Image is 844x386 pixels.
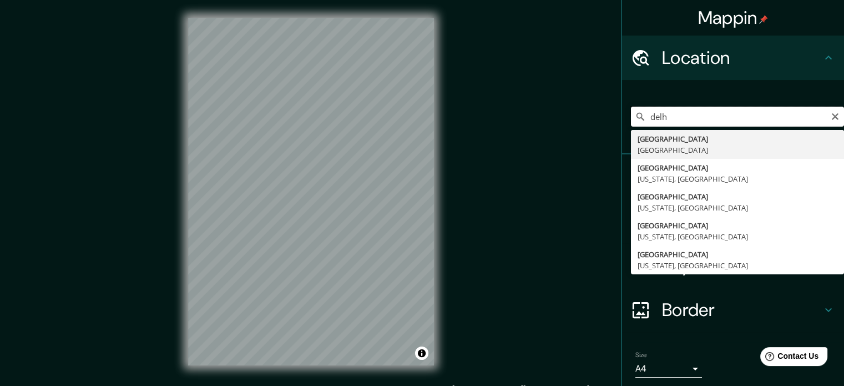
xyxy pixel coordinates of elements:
[635,350,647,360] label: Size
[622,288,844,332] div: Border
[662,299,822,321] h4: Border
[638,133,837,144] div: [GEOGRAPHIC_DATA]
[662,254,822,277] h4: Layout
[622,199,844,243] div: Style
[638,162,837,173] div: [GEOGRAPHIC_DATA]
[831,111,840,121] button: Clear
[622,154,844,199] div: Pins
[635,360,702,378] div: A4
[638,173,837,184] div: [US_STATE], [GEOGRAPHIC_DATA]
[638,220,837,231] div: [GEOGRAPHIC_DATA]
[638,144,837,156] div: [GEOGRAPHIC_DATA]
[622,243,844,288] div: Layout
[638,191,837,202] div: [GEOGRAPHIC_DATA]
[638,202,837,213] div: [US_STATE], [GEOGRAPHIC_DATA]
[638,231,837,242] div: [US_STATE], [GEOGRAPHIC_DATA]
[638,249,837,260] div: [GEOGRAPHIC_DATA]
[759,15,768,24] img: pin-icon.png
[631,107,844,127] input: Pick your city or area
[638,260,837,271] div: [US_STATE], [GEOGRAPHIC_DATA]
[188,18,434,365] canvas: Map
[745,343,832,374] iframe: Help widget launcher
[622,36,844,80] div: Location
[698,7,769,29] h4: Mappin
[662,47,822,69] h4: Location
[415,347,428,360] button: Toggle attribution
